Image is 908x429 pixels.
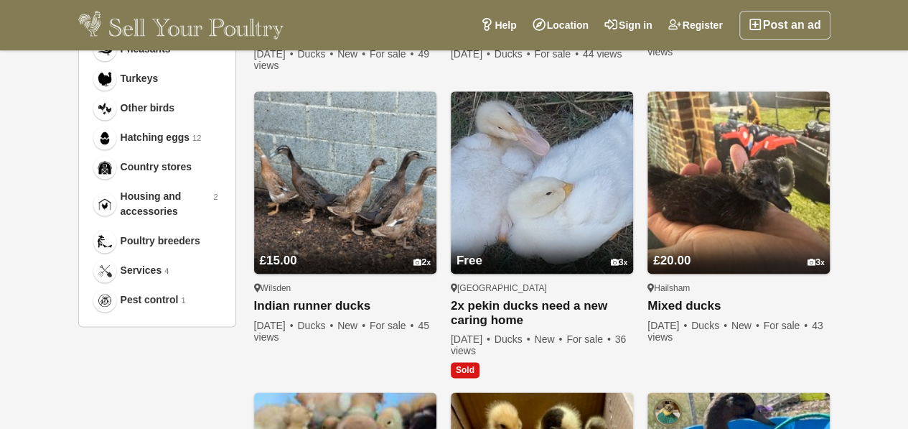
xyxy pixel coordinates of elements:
[254,91,436,274] img: Indian runner ducks
[98,101,112,116] img: Other birds
[78,11,284,40] img: Sell Your Poultry
[525,11,596,40] a: Location
[254,320,295,331] span: [DATE]
[121,160,192,175] span: Country stores
[739,11,830,40] a: Post an ad
[90,226,224,256] a: Poultry breeders Poultry breeders
[451,299,633,328] a: 2x pekin ducks need a new caring home
[534,48,579,60] span: For sale
[691,320,729,331] span: Ducks
[297,320,334,331] span: Ducks
[213,191,217,203] em: 2
[98,72,112,86] img: Turkeys
[337,48,367,60] span: New
[610,257,627,268] div: 3
[90,256,224,285] a: Services Services 4
[254,320,429,343] span: 45 views
[121,292,179,308] span: Pest control
[254,48,295,60] span: [DATE]
[583,48,622,60] span: 44 views
[254,48,429,71] span: 49 views
[647,282,830,294] div: Hailsham
[121,189,211,219] span: Housing and accessories
[808,257,825,268] div: 3
[297,48,334,60] span: Ducks
[90,93,224,123] a: Other birds Other birds
[370,320,415,331] span: For sale
[254,282,436,294] div: Wilsden
[98,234,112,249] img: Poultry breeders
[647,91,830,274] img: Mixed ducks
[647,299,830,314] a: Mixed ducks
[457,254,482,267] span: Free
[451,333,492,345] span: [DATE]
[472,11,524,40] a: Help
[653,254,691,267] span: £20.00
[164,265,169,277] em: 4
[337,320,367,331] span: New
[254,299,436,314] a: Indian runner ducks
[98,160,112,175] img: Country stores
[566,333,612,345] span: For sale
[451,282,633,294] div: [GEOGRAPHIC_DATA]
[254,226,436,274] a: £15.00 2
[98,197,112,211] img: Housing and accessories
[121,130,189,145] span: Hatching eggs
[451,48,492,60] span: [DATE]
[90,123,224,152] a: Hatching eggs Hatching eggs 12
[731,320,761,331] span: New
[90,182,224,226] a: Housing and accessories Housing and accessories 2
[90,64,224,93] a: Turkeys Turkeys
[451,362,479,378] span: Sold
[763,320,808,331] span: For sale
[647,226,830,274] a: £20.00 3
[98,293,112,308] img: Pest control
[451,226,633,274] a: Free 3
[647,320,688,331] span: [DATE]
[260,254,297,267] span: £15.00
[121,263,162,278] span: Services
[647,320,823,343] span: 43 views
[534,333,563,345] span: New
[370,48,415,60] span: For sale
[596,11,660,40] a: Sign in
[98,131,112,145] img: Hatching eggs
[121,234,200,249] span: Poultry breeders
[121,71,159,86] span: Turkeys
[495,48,532,60] span: Ducks
[413,257,431,268] div: 2
[90,152,224,182] a: Country stores Country stores
[181,295,185,307] em: 1
[451,91,633,274] img: 2x pekin ducks need a new caring home
[653,398,682,427] img: Felicity Nobes
[98,264,112,278] img: Services
[495,333,532,345] span: Ducks
[121,101,174,116] span: Other birds
[192,132,201,144] em: 12
[90,285,224,315] a: Pest control Pest control 1
[660,11,731,40] a: Register
[451,333,626,356] span: 36 views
